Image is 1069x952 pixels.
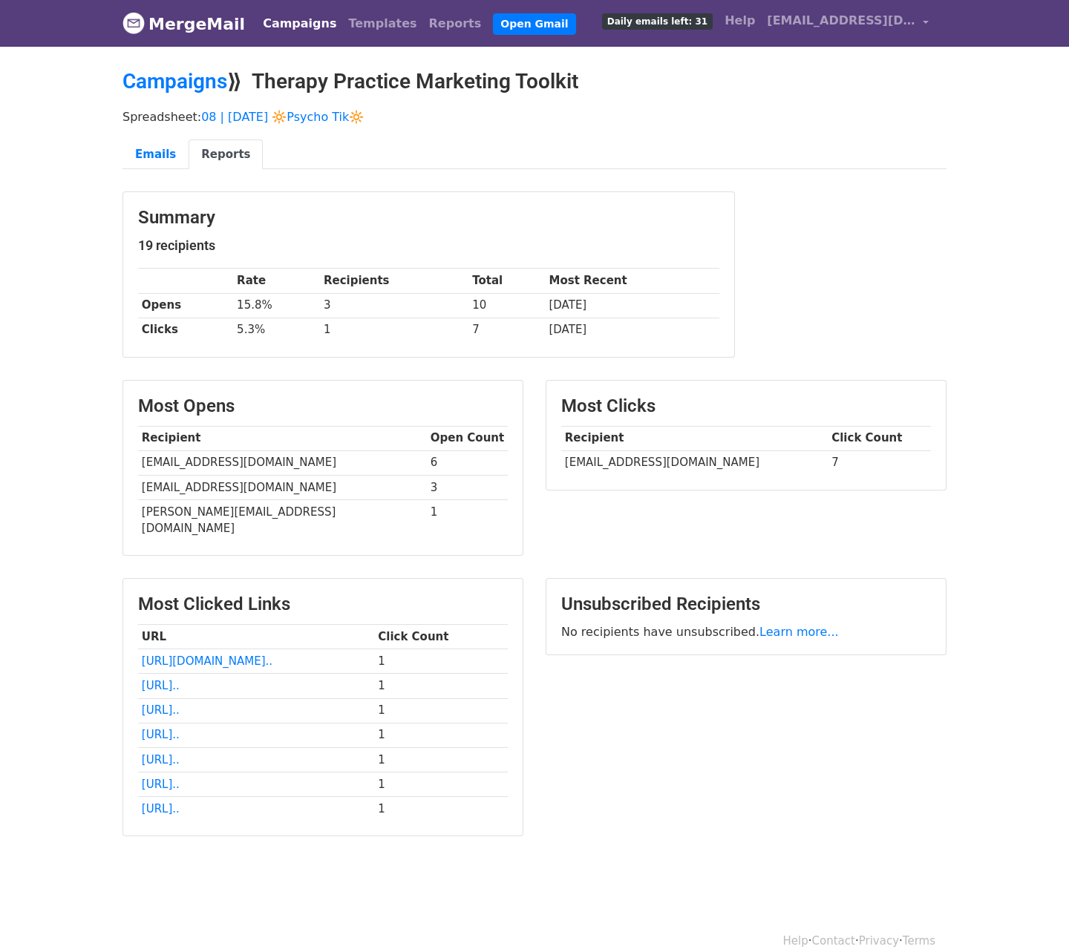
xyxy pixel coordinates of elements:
[812,934,855,948] a: Contact
[374,723,508,747] td: 1
[138,207,719,229] h3: Summary
[233,293,320,318] td: 15.8%
[719,6,761,36] a: Help
[468,318,545,342] td: 7
[374,649,508,674] td: 1
[342,9,422,39] a: Templates
[427,450,508,475] td: 6
[189,139,263,170] a: Reports
[122,69,947,94] h2: ⟫ Therapy Practice Marketing Toolkit
[374,747,508,772] td: 1
[320,269,468,293] th: Recipients
[142,728,180,741] a: [URL]..
[138,450,427,475] td: [EMAIL_ADDRESS][DOMAIN_NAME]
[201,110,364,124] a: 08 | [DATE] 🔆Psycho Tik🔆
[546,293,719,318] td: [DATE]
[233,318,320,342] td: 5.3%
[561,624,931,640] p: No recipients have unsubscribed.
[138,594,508,615] h3: Most Clicked Links
[828,450,931,475] td: 7
[427,499,508,540] td: 1
[138,395,508,417] h3: Most Opens
[602,13,713,30] span: Daily emails left: 31
[493,13,575,35] a: Open Gmail
[122,69,227,93] a: Campaigns
[995,881,1069,952] iframe: Chat Widget
[142,703,180,717] a: [URL]..
[427,426,508,450] th: Open Count
[767,12,915,30] span: [EMAIL_ADDRESS][DOMAIN_NAME]
[903,934,935,948] a: Terms
[374,772,508,796] td: 1
[138,318,233,342] th: Clicks
[138,293,233,318] th: Opens
[138,237,719,254] h5: 19 recipients
[138,426,427,450] th: Recipient
[138,475,427,499] td: [EMAIL_ADDRESS][DOMAIN_NAME]
[138,625,374,649] th: URL
[142,753,180,766] a: [URL]..
[828,426,931,450] th: Click Count
[138,499,427,540] td: [PERSON_NAME][EMAIL_ADDRESS][DOMAIN_NAME]
[561,450,828,475] td: [EMAIL_ADDRESS][DOMAIN_NAME]
[783,934,808,948] a: Help
[320,293,468,318] td: 3
[468,293,545,318] td: 10
[596,6,719,36] a: Daily emails left: 31
[122,139,189,170] a: Emails
[374,796,508,821] td: 1
[374,625,508,649] th: Click Count
[122,109,947,125] p: Spreadsheet:
[142,802,180,815] a: [URL]..
[546,269,719,293] th: Most Recent
[142,679,180,692] a: [URL]..
[546,318,719,342] td: [DATE]
[859,934,899,948] a: Privacy
[561,426,828,450] th: Recipient
[320,318,468,342] td: 1
[759,625,839,639] a: Learn more...
[561,594,931,615] h3: Unsubscribed Recipients
[427,475,508,499] td: 3
[423,9,488,39] a: Reports
[142,778,180,791] a: [URL]..
[468,269,545,293] th: Total
[561,395,931,417] h3: Most Clicks
[761,6,935,41] a: [EMAIL_ADDRESS][DOMAIN_NAME]
[122,12,145,34] img: MergeMail logo
[257,9,342,39] a: Campaigns
[374,698,508,723] td: 1
[122,8,245,39] a: MergeMail
[142,654,272,668] a: [URL][DOMAIN_NAME]..
[374,674,508,698] td: 1
[233,269,320,293] th: Rate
